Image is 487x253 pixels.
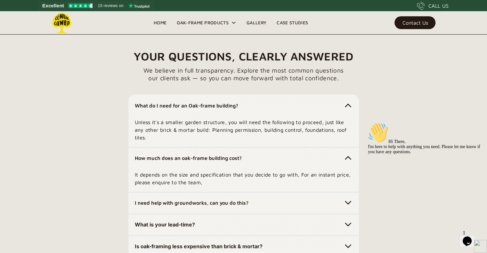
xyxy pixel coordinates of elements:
[42,2,64,10] span: Excellent
[98,2,124,10] span: 15 reviews on
[417,2,449,10] a: CALL US
[149,18,172,28] a: Home
[135,155,242,161] strong: How much does an oak-frame building cost?
[135,103,238,108] strong: What do I need for an Oak-frame building?
[3,19,115,34] span: Hi There, I'm here to help with anything you need. Please let me know if you have any questions.
[135,221,195,228] strong: What is your lead-time?
[69,4,93,8] img: Trustpilot 4.5 stars
[172,11,241,34] div: Oak-Frame Products
[365,120,481,224] iframe: chat widget
[135,171,353,186] p: It depends on the size and specification that you decide to go with, For an instant price, please...
[134,46,353,67] h2: Your Questions, Clearly Answered
[344,101,353,110] img: Chevron
[402,20,428,25] div: Contact Us
[38,1,154,10] a: See Lemon Lumba reviews on Trustpilot
[344,220,353,229] img: Chevron
[135,118,353,141] p: Unless it's a smaller garden structure, you will need the following to proceed, just like any oth...
[272,18,313,28] a: Case Studies
[428,2,449,10] div: CALL US
[128,3,150,8] img: Trustpilot logo
[135,243,263,249] strong: Is oak-framing less expensive than brick & mortar?
[344,242,353,251] img: Chevron
[143,67,344,82] p: We believe in full transparency. Explore the most common questions our clients ask — so you can m...
[344,198,353,207] img: Chevron
[460,227,481,247] iframe: chat widget
[177,19,229,27] div: Oak-Frame Products
[135,200,248,206] strong: I need help with groundworks, can you do this?
[3,3,118,35] div: 👋Hi There,I'm here to help with anything you need. Please let me know if you have any questions.
[394,16,435,29] a: Contact Us
[241,18,272,28] a: Gallery
[344,154,353,162] img: Chevron
[3,3,23,23] img: :wave:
